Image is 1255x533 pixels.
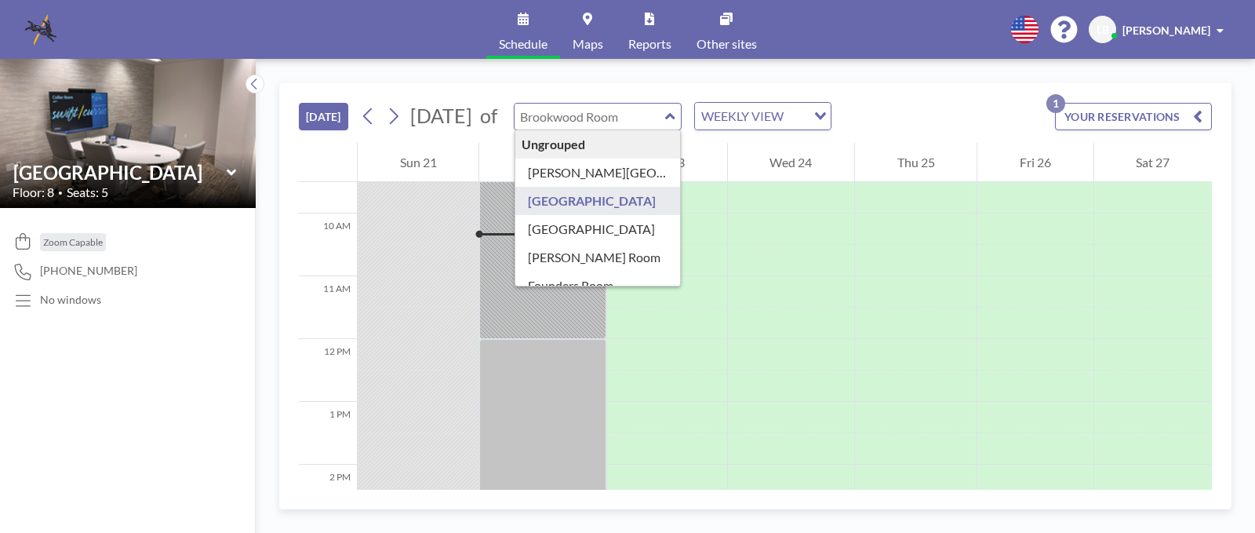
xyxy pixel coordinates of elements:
[695,103,831,130] div: Search for option
[40,293,101,307] p: No windows
[515,104,665,130] input: Brookwood Room
[43,236,103,248] span: Zoom Capable
[1094,143,1212,182] div: Sat 27
[299,465,357,528] div: 2 PM
[499,38,547,50] span: Schedule
[13,161,227,184] input: Brookwood Room
[1046,94,1065,113] p: 1
[299,214,357,276] div: 10 AM
[515,215,681,243] div: [GEOGRAPHIC_DATA]
[788,106,805,126] input: Search for option
[58,188,63,198] span: •
[1055,103,1212,130] button: YOUR RESERVATIONS1
[628,38,671,50] span: Reports
[480,104,497,128] span: of
[698,106,787,126] span: WEEKLY VIEW
[299,402,357,465] div: 1 PM
[855,143,977,182] div: Thu 25
[515,272,681,300] div: Founders Room
[299,339,357,402] div: 12 PM
[515,187,681,215] div: [GEOGRAPHIC_DATA]
[25,14,56,46] img: organization-logo
[515,130,681,159] div: Ungrouped
[1122,24,1210,37] span: [PERSON_NAME]
[515,159,681,187] div: [PERSON_NAME][GEOGRAPHIC_DATA]
[410,104,472,127] span: [DATE]
[697,38,757,50] span: Other sites
[728,143,854,182] div: Wed 24
[515,243,681,272] div: [PERSON_NAME] Room
[479,143,606,182] div: Mon 22
[977,143,1093,182] div: Fri 26
[40,264,137,278] span: [PHONE_NUMBER]
[573,38,603,50] span: Maps
[1097,23,1109,37] span: LB
[299,103,348,130] button: [DATE]
[358,143,478,182] div: Sun 21
[13,184,54,200] span: Floor: 8
[299,276,357,339] div: 11 AM
[67,184,108,200] span: Seats: 5
[299,151,357,214] div: 9 AM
